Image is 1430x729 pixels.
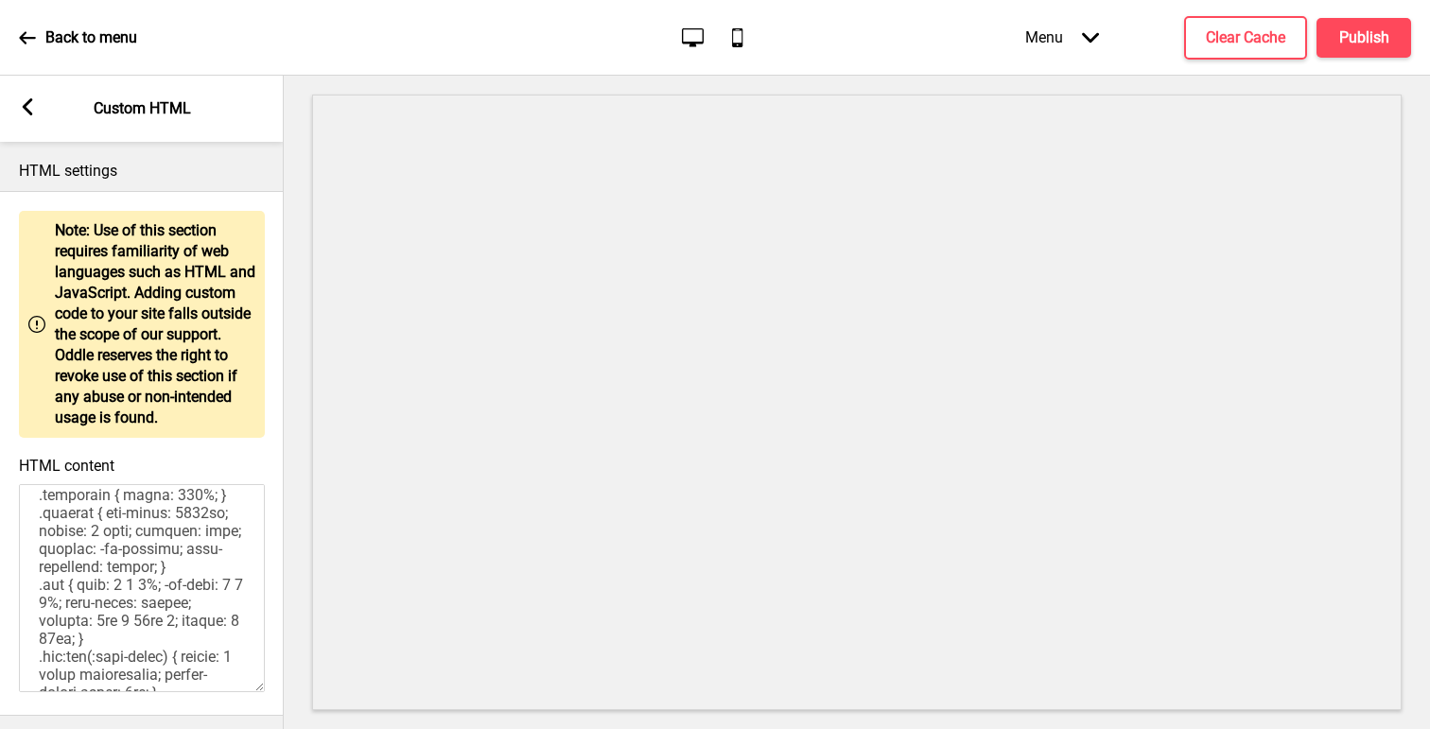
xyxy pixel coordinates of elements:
div: Menu [1006,9,1118,65]
textarea: </lorem> <!-- Ipsu Dolorsit --> <ametc> /* Adipis elitsed #doeiusmodtem-i utla etdolor ma al eni ... [19,484,265,692]
p: HTML settings [19,161,265,182]
p: Note: Use of this section requires familiarity of web languages such as HTML and JavaScript. Addi... [55,220,255,428]
p: Custom HTML [94,98,191,119]
button: Publish [1317,18,1411,58]
h4: Publish [1339,27,1389,48]
h4: Clear Cache [1206,27,1285,48]
a: Back to menu [19,12,137,63]
label: HTML content [19,457,114,475]
button: Clear Cache [1184,16,1307,60]
p: Back to menu [45,27,137,48]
